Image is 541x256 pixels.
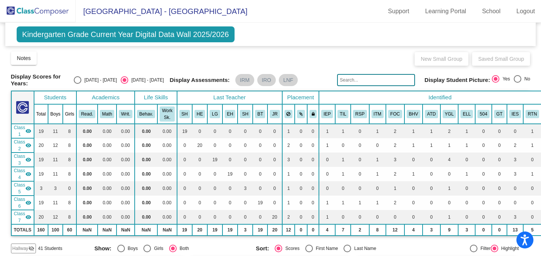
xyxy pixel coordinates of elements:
td: 8 [63,138,77,153]
td: 0 [267,138,282,153]
td: 0 [207,167,222,181]
span: Display Scores for Years: [11,73,68,87]
td: 0 [307,153,319,167]
td: 0.00 [98,153,117,167]
td: 1 [369,196,386,210]
th: Brooke Teeter [253,104,267,124]
td: 0 [253,138,267,153]
a: Support [382,5,415,17]
td: Ellen Hansen - No Class Name [11,167,34,181]
span: Kindergarten Grade Current Year Digital Data Wall 2025/2026 [17,26,235,42]
td: 0.00 [76,181,98,196]
td: 0 [351,153,369,167]
td: Brooke Teeter - No Class Name [11,196,34,210]
td: 0 [423,153,440,167]
a: School [476,5,507,17]
button: FOC [388,110,402,118]
td: 0 [440,167,459,181]
th: Reading Success Plan [351,104,369,124]
span: Display Assessments: [169,77,230,83]
td: 0.00 [157,138,177,153]
span: Class 2 [14,139,25,152]
mat-icon: visibility [25,171,31,177]
button: SH [240,110,250,118]
span: Notes [17,55,31,61]
td: 1 [369,167,386,181]
td: 0 [238,124,253,138]
td: 0 [507,181,523,196]
td: 0 [177,196,192,210]
td: 0 [267,196,282,210]
th: IEP for Speech [507,104,523,124]
td: 0 [319,153,335,167]
td: 0 [307,196,319,210]
td: 0 [404,196,423,210]
td: Shelley Hayen - No Class Name [11,124,34,138]
td: 0.00 [76,210,98,224]
td: 0 [177,138,192,153]
td: 0.00 [135,167,157,181]
td: 1 [335,124,351,138]
button: Math [100,110,114,118]
mat-icon: visibility [25,185,31,191]
td: 0 [351,181,369,196]
th: Lindsey Goad [207,104,222,124]
button: 504 [477,110,490,118]
td: 0 [207,210,222,224]
td: 0 [404,181,423,196]
th: Attendance Issues [423,104,440,124]
td: 0 [267,124,282,138]
td: 0 [423,196,440,210]
td: Lindsey Goad - No Class Name [11,153,34,167]
td: 20 [267,210,282,224]
button: BHV [407,110,420,118]
mat-radio-group: Select an option [492,75,530,85]
button: LG [210,110,220,118]
th: Ellen Hansen [222,104,238,124]
td: 1 [458,167,475,181]
th: Intervention Team [369,104,386,124]
th: Keep with students [295,104,307,124]
td: 0 [267,181,282,196]
td: 1 [386,181,404,196]
td: 8 [63,167,77,181]
td: 0 [492,153,507,167]
td: 0.00 [98,167,117,181]
td: 3 [507,153,523,167]
th: Placement [282,91,319,104]
td: 19 [207,153,222,167]
mat-chip: LNF [279,74,298,86]
td: 1 [319,196,335,210]
button: EH [225,110,235,118]
th: Individualized Education Plan [319,104,335,124]
td: 0.00 [98,196,117,210]
td: 0 [492,181,507,196]
td: 19 [253,196,267,210]
th: Difficulty Focusing [386,104,404,124]
td: 2 [386,138,404,153]
button: HE [194,110,205,118]
th: Students [34,91,77,104]
span: Display Student Picture: [424,77,490,83]
td: 2 [386,196,404,210]
td: 12 [48,210,63,224]
div: [DATE] - [DATE] [128,77,164,83]
td: 19 [34,153,48,167]
td: 1 [423,124,440,138]
td: 1 [282,124,295,138]
td: 0 [307,181,319,196]
button: RTN [525,110,539,118]
td: 0 [351,138,369,153]
td: 0 [295,196,307,210]
button: IEP [321,110,333,118]
td: 0 [192,210,207,224]
td: 0 [238,167,253,181]
th: Keep away students [282,104,295,124]
td: 0.00 [76,153,98,167]
td: 0.00 [98,181,117,196]
td: 0 [222,196,238,210]
td: 0 [222,210,238,224]
div: Yes [499,76,510,82]
td: 0.00 [117,124,135,138]
th: Last Teacher [177,91,282,104]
